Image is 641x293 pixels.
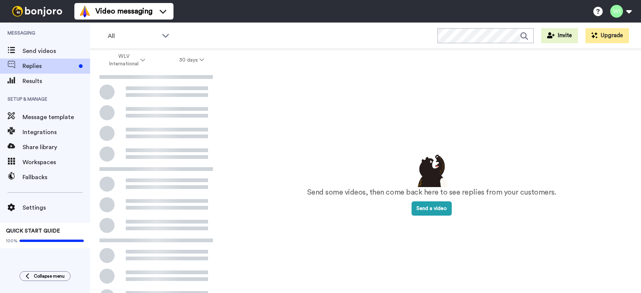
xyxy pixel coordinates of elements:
[23,113,90,122] span: Message template
[23,47,90,56] span: Send videos
[413,153,451,187] img: results-emptystates.png
[23,77,90,86] span: Results
[108,32,158,41] span: All
[92,50,162,71] button: WLV International
[307,187,557,198] p: Send some videos, then come back here to see replies from your customers.
[541,28,578,43] button: Invite
[162,53,221,67] button: 30 days
[6,238,18,244] span: 100%
[585,28,629,43] button: Upgrade
[9,6,65,17] img: bj-logo-header-white.svg
[95,6,152,17] span: Video messaging
[79,5,91,17] img: vm-color.svg
[6,228,60,234] span: QUICK START GUIDE
[23,203,90,212] span: Settings
[23,173,90,182] span: Fallbacks
[23,143,90,152] span: Share library
[109,53,139,68] span: WLV International
[20,271,71,281] button: Collapse menu
[23,128,90,137] span: Integrations
[412,206,452,211] a: Send a video
[23,158,90,167] span: Workspaces
[34,273,65,279] span: Collapse menu
[412,201,452,216] button: Send a video
[23,62,76,71] span: Replies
